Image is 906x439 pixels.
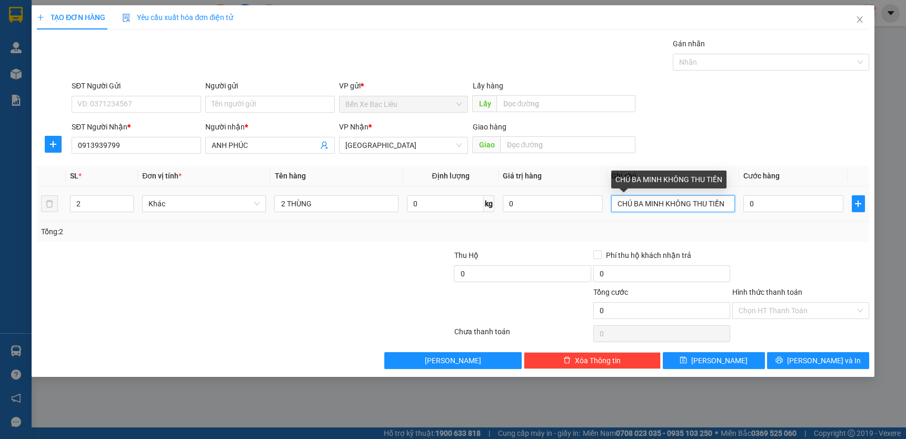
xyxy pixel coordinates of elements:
label: Hình thức thanh toán [732,288,802,296]
span: plus [45,140,61,148]
span: SL [70,172,78,180]
span: Tên hàng [274,172,305,180]
span: Yêu cầu xuất hóa đơn điện tử [122,13,233,22]
span: [PERSON_NAME] [425,355,481,366]
div: Chưa thanh toán [453,326,592,344]
span: close [855,15,864,24]
span: [PERSON_NAME] và In [787,355,861,366]
span: [PERSON_NAME] [691,355,748,366]
div: Người nhận [205,121,335,133]
button: delete [41,195,58,212]
span: Lấy [472,95,496,112]
button: deleteXóa Thông tin [524,352,661,369]
div: SĐT Người Gửi [72,80,201,92]
input: VD: Bàn, Ghế [274,195,398,212]
span: delete [563,356,571,365]
span: kg [484,195,494,212]
span: printer [775,356,783,365]
span: Lấy hàng [472,82,503,90]
span: plus [37,14,44,21]
span: environment [61,25,69,34]
div: CHÚ BA MINH KHÔNG THU TIỀN [611,171,726,188]
span: Đơn vị tính [142,172,182,180]
span: TẠO ĐƠN HÀNG [37,13,105,22]
label: Gán nhãn [673,39,705,48]
span: Tổng cước [593,288,628,296]
span: plus [852,199,864,208]
b: GỬI : Bến Xe Bạc Liêu [5,66,146,83]
span: save [680,356,687,365]
div: VP gửi [339,80,469,92]
span: user-add [320,141,328,149]
span: Khác [148,196,260,212]
span: Giao hàng [472,123,506,131]
button: plus [45,136,62,153]
span: Giao [472,136,500,153]
button: plus [852,195,865,212]
input: Dọc đường [496,95,635,112]
b: Nhà Xe Hà My [61,7,140,20]
button: printer[PERSON_NAME] và In [767,352,869,369]
div: Tổng: 2 [41,226,350,237]
button: Close [845,5,874,35]
span: Giá trị hàng [503,172,542,180]
img: icon [122,14,131,22]
span: Sài Gòn [345,137,462,153]
th: Ghi chú [607,166,739,186]
div: Người gửi [205,80,335,92]
button: save[PERSON_NAME] [663,352,765,369]
span: Định lượng [432,172,469,180]
span: Xóa Thông tin [575,355,621,366]
input: Dọc đường [500,136,635,153]
li: 0946 508 595 [5,36,201,49]
span: Thu Hộ [454,251,478,260]
input: 0 [503,195,603,212]
span: phone [61,38,69,47]
span: Phí thu hộ khách nhận trả [602,250,695,261]
span: VP Nhận [339,123,369,131]
button: [PERSON_NAME] [384,352,521,369]
input: Ghi Chú [611,195,735,212]
span: Cước hàng [743,172,780,180]
div: SĐT Người Nhận [72,121,201,133]
li: 995 [PERSON_NAME] [5,23,201,36]
span: Bến Xe Bạc Liêu [345,96,462,112]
